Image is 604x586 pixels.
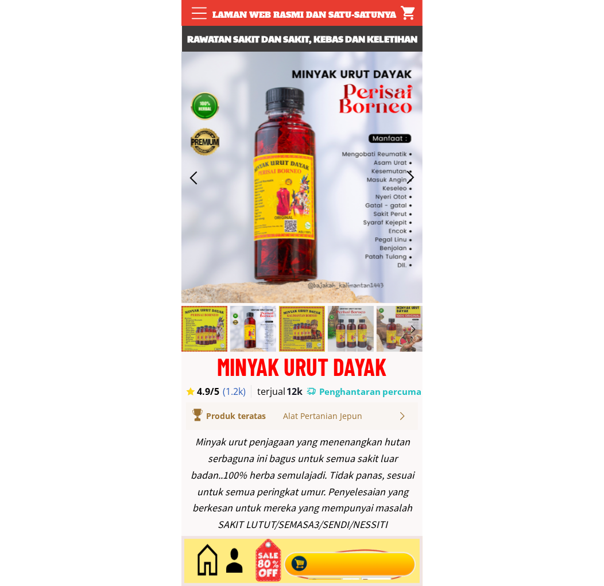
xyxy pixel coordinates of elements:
[206,410,299,422] div: Produk teratas
[319,386,423,398] h3: Penghantaran percuma
[257,385,296,398] h3: terjual
[182,32,423,46] h3: Rawatan sakit dan sakit, kebas dan keletihan
[181,355,423,378] div: MINYAK URUT DAYAK
[207,9,403,21] div: Laman web rasmi dan satu-satunya
[286,385,306,398] h3: 12k
[223,385,253,398] h3: (1.2k)
[283,410,397,422] div: Alat Pertanian Jepun
[198,385,230,398] h3: 4.9/5
[188,434,417,533] div: Minyak urut penjagaan yang menenangkan hutan serbaguna ini bagus untuk semua sakit luar badan..10...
